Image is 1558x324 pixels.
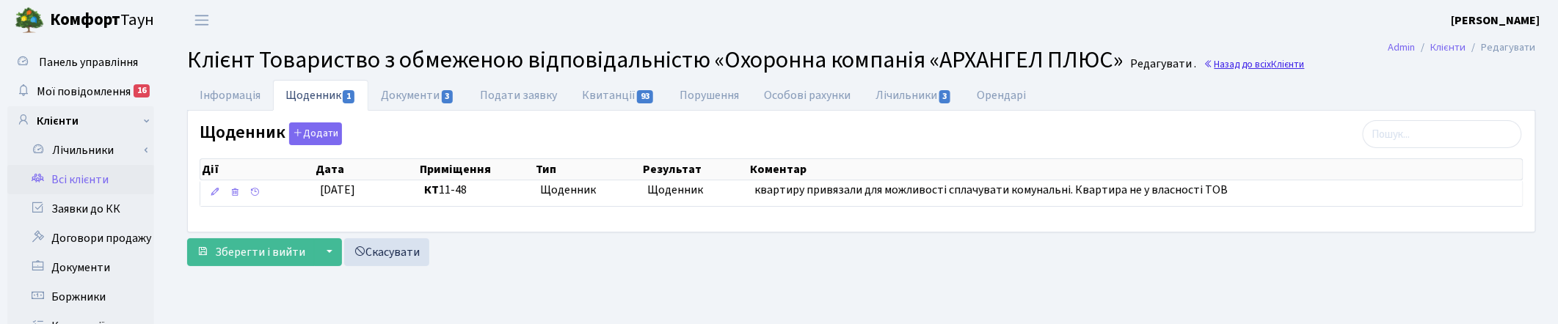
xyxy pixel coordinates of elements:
a: Admin [1388,40,1416,55]
a: Боржники [7,282,154,312]
b: Комфорт [50,8,120,32]
span: Таун [50,8,154,33]
nav: breadcrumb [1366,32,1558,63]
span: Зберегти і вийти [215,244,305,260]
a: Документи [368,80,467,111]
a: Заявки до КК [7,194,154,224]
a: Скасувати [344,238,429,266]
span: 3 [939,90,951,103]
span: Мої повідомлення [37,84,131,100]
a: Назад до всіхКлієнти [1204,57,1305,71]
button: Переключити навігацію [183,8,220,32]
span: Щоденник [540,182,636,199]
th: Приміщення [418,159,534,180]
b: КТ [424,182,439,198]
a: Документи [7,253,154,282]
img: logo.png [15,6,44,35]
span: Клієнт Товариство з обмеженою відповідальністю «Охоронна компанія «АРХАНГЕЛ ПЛЮС» [187,43,1124,77]
li: Редагувати [1466,40,1536,56]
span: [DATE] [320,182,355,198]
th: Дата [314,159,418,180]
a: Подати заявку [467,80,569,111]
a: [PERSON_NAME] [1452,12,1540,29]
th: Тип [534,159,641,180]
a: Лічильники [863,80,964,111]
span: 3 [442,90,454,103]
a: Мої повідомлення16 [7,77,154,106]
a: Лічильники [17,136,154,165]
input: Пошук... [1363,120,1522,148]
button: Щоденник [289,122,342,145]
th: Дії [200,159,314,180]
small: Редагувати . [1128,57,1197,71]
span: Клієнти [1272,57,1305,71]
a: Порушення [667,80,751,111]
span: 11-48 [424,182,528,199]
a: Щоденник [273,80,368,111]
a: Інформація [187,80,273,111]
th: Результат [641,159,749,180]
a: Орендарі [965,80,1039,111]
a: Всі клієнти [7,165,154,194]
a: Особові рахунки [751,80,863,111]
a: Панель управління [7,48,154,77]
div: 16 [134,84,150,97]
button: Зберегти і вийти [187,238,315,266]
span: Щоденник [647,182,743,199]
a: Додати [285,120,342,146]
th: Коментар [749,159,1523,180]
a: Квитанції [569,80,667,111]
a: Клієнти [1431,40,1466,55]
span: Панель управління [39,54,138,70]
a: Клієнти [7,106,154,136]
label: Щоденник [200,122,342,145]
span: квартиру привязали для можливості сплачувати комунальні. Квартира не у власності ТОВ [755,182,1228,198]
span: 93 [637,90,653,103]
span: 1 [343,90,354,103]
a: Договори продажу [7,224,154,253]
